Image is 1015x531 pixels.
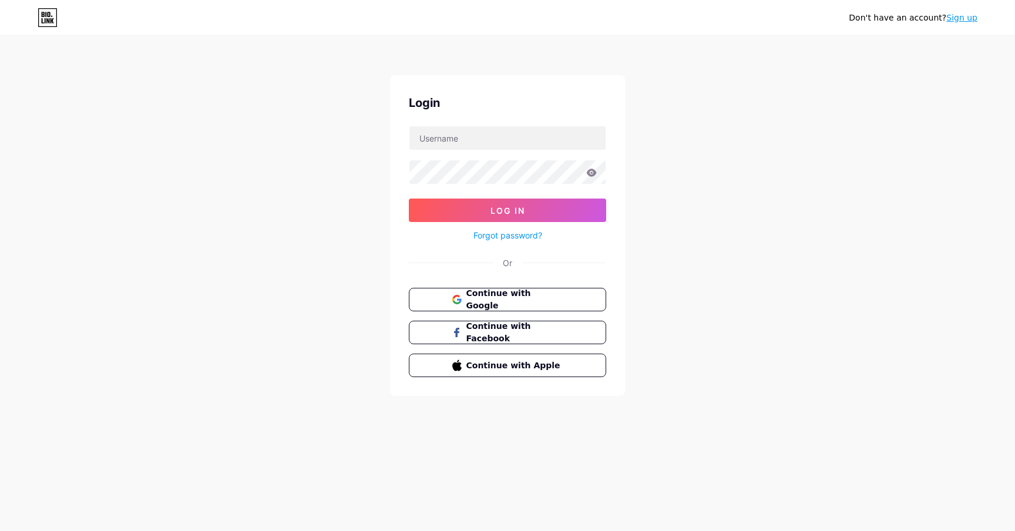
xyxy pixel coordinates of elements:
a: Forgot password? [473,229,542,241]
div: Or [503,257,512,269]
button: Log In [409,199,606,222]
button: Continue with Facebook [409,321,606,344]
button: Continue with Apple [409,354,606,377]
a: Sign up [946,13,977,22]
span: Log In [490,206,525,216]
div: Login [409,94,606,112]
button: Continue with Google [409,288,606,311]
div: Don't have an account? [849,12,977,24]
input: Username [409,126,606,150]
span: Continue with Apple [466,359,563,372]
span: Continue with Facebook [466,320,563,345]
span: Continue with Google [466,287,563,312]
